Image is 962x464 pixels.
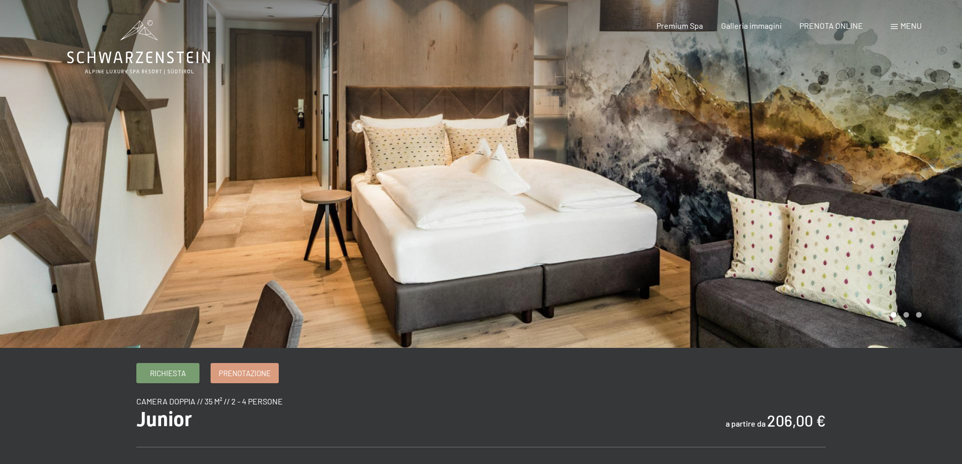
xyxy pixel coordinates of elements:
span: Prenotazione [219,368,271,379]
span: Menu [900,21,922,30]
a: Prenotazione [211,364,278,383]
span: Richiesta [150,368,186,379]
a: Richiesta [137,364,199,383]
a: PRENOTA ONLINE [799,21,863,30]
a: Galleria immagini [721,21,782,30]
a: Premium Spa [656,21,703,30]
b: 206,00 € [767,411,826,430]
span: camera doppia // 35 m² // 2 - 4 persone [136,396,283,406]
span: a partire da [726,419,766,428]
span: Junior [136,407,192,431]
